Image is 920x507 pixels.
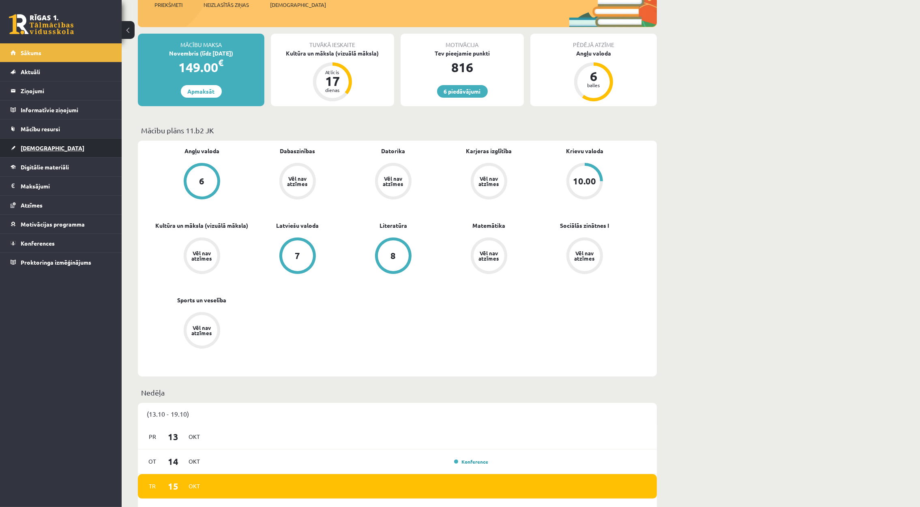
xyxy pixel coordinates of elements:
div: Atlicis [320,70,345,75]
div: Angļu valoda [530,49,657,58]
a: Kultūra un māksla (vizuālā māksla) [156,221,249,230]
span: Tr [144,480,161,492]
a: Mācību resursi [11,120,112,138]
a: Konference [454,458,488,465]
div: Novembris (līdz [DATE]) [138,49,264,58]
div: Vēl nav atzīmes [573,250,596,261]
a: Informatīvie ziņojumi [11,101,112,119]
div: 7 [295,251,300,260]
a: Karjeras izglītība [466,147,512,155]
div: Tuvākā ieskaite [271,34,394,49]
div: Kultūra un māksla (vizuālā māksla) [271,49,394,58]
span: Pr [144,430,161,443]
legend: Maksājumi [21,177,112,195]
a: Rīgas 1. Tālmācības vidusskola [9,14,74,34]
div: balles [581,83,606,88]
a: [DEMOGRAPHIC_DATA] [11,139,112,157]
a: Angļu valoda 6 balles [530,49,657,103]
a: Kultūra un māksla (vizuālā māksla) Atlicis 17 dienas [271,49,394,103]
p: Nedēļa [141,387,654,398]
a: Sociālās zinātnes I [560,221,609,230]
a: Krievu valoda [566,147,603,155]
span: Motivācijas programma [21,220,85,228]
div: 816 [401,58,524,77]
div: 149.00 [138,58,264,77]
a: Ziņojumi [11,81,112,100]
a: Angļu valoda [184,147,219,155]
a: Dabaszinības [280,147,315,155]
span: Okt [186,430,203,443]
span: Mācību resursi [21,125,60,133]
span: Konferences [21,240,55,247]
a: Latviešu valoda [277,221,319,230]
div: 8 [391,251,396,260]
div: (13.10 - 19.10) [138,403,657,425]
a: Sākums [11,43,112,62]
span: 14 [161,455,186,468]
a: Literatūra [380,221,407,230]
a: Motivācijas programma [11,215,112,233]
div: 6 [199,177,205,186]
div: Vēl nav atzīmes [191,250,213,261]
div: 10.00 [573,177,596,186]
span: [DEMOGRAPHIC_DATA] [21,144,84,152]
a: Vēl nav atzīmes [441,163,537,201]
a: Matemātika [473,221,506,230]
div: Mācību maksa [138,34,264,49]
div: 6 [581,70,606,83]
span: Digitālie materiāli [21,163,69,171]
div: Vēl nav atzīmes [478,250,500,261]
a: Datorika [382,147,405,155]
a: Konferences [11,234,112,252]
a: Sports un veselība [178,296,227,304]
a: 6 piedāvājumi [437,85,488,98]
legend: Ziņojumi [21,81,112,100]
span: Aktuāli [21,68,40,75]
div: Vēl nav atzīmes [478,176,500,186]
span: € [219,57,224,68]
a: Proktoringa izmēģinājums [11,253,112,272]
div: Vēl nav atzīmes [191,325,213,336]
span: Okt [186,480,203,492]
a: 7 [250,237,345,276]
span: Priekšmeti [154,1,182,9]
a: Digitālie materiāli [11,158,112,176]
span: 15 [161,479,186,493]
p: Mācību plāns 11.b2 JK [141,125,654,136]
div: dienas [320,88,345,92]
a: 6 [154,163,250,201]
a: 10.00 [537,163,633,201]
div: Pēdējā atzīme [530,34,657,49]
a: Vēl nav atzīmes [537,237,633,276]
a: Apmaksāt [181,85,222,98]
span: Okt [186,455,203,468]
span: 13 [161,430,186,443]
legend: Informatīvie ziņojumi [21,101,112,119]
span: Proktoringa izmēģinājums [21,259,91,266]
div: Tev pieejamie punkti [401,49,524,58]
span: [DEMOGRAPHIC_DATA] [270,1,326,9]
a: Atzīmes [11,196,112,214]
a: Vēl nav atzīmes [154,237,250,276]
a: Maksājumi [11,177,112,195]
span: Neizlasītās ziņas [204,1,249,9]
a: Aktuāli [11,62,112,81]
span: Sākums [21,49,41,56]
a: Vēl nav atzīmes [250,163,345,201]
a: Vēl nav atzīmes [154,312,250,350]
a: Vēl nav atzīmes [441,237,537,276]
div: Vēl nav atzīmes [286,176,309,186]
div: Motivācija [401,34,524,49]
div: 17 [320,75,345,88]
a: 8 [345,237,441,276]
a: Vēl nav atzīmes [345,163,441,201]
div: Vēl nav atzīmes [382,176,405,186]
span: Atzīmes [21,201,43,209]
span: Ot [144,455,161,468]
